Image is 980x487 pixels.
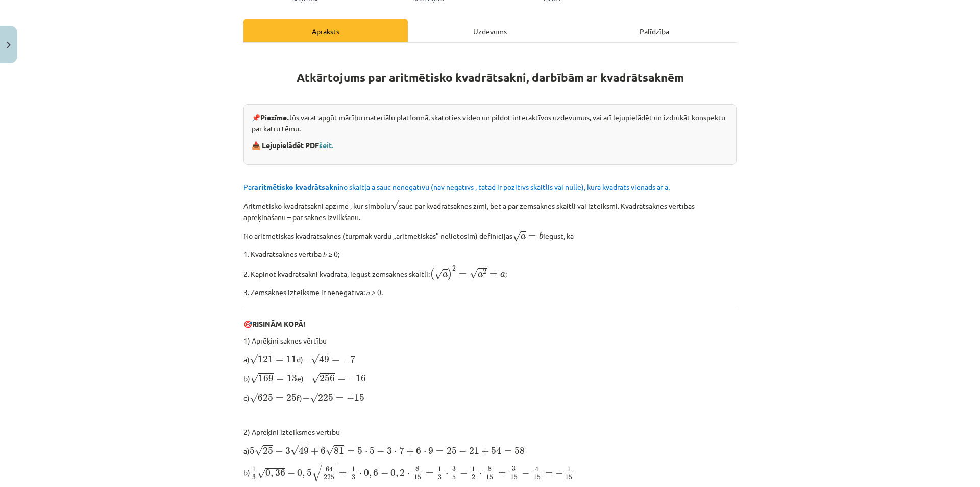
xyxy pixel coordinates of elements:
[287,375,297,382] span: 13
[438,475,442,480] span: 3
[434,269,443,280] span: √
[243,427,737,437] p: 2) Aprēķini izteiksmes vērtību
[356,375,366,382] span: 16
[263,447,273,454] span: 25
[252,112,728,134] p: 📌 Jūs varat apgūt mācību materiālu platformā, skatoties video un pildot interaktīvos uzdevumus, v...
[254,182,339,191] b: aritmētisko kvadrātsakni
[512,231,521,242] span: √
[307,469,312,476] span: 5
[276,377,284,381] span: =
[354,394,364,401] span: 15
[539,232,543,239] span: b
[428,447,433,454] span: 9
[243,352,737,365] p: a) d)
[297,70,684,85] strong: Atkārtojums par aritmētisko kvadrātsakni, darbībām ar kvadrātsaknēm
[369,473,372,478] span: ,
[390,200,399,210] span: √
[443,272,448,277] span: a
[243,182,670,191] span: Par no skaitļa a sauc nenegatīvu (nav negatīvs , tātad ir pozitīvs skaitlis vai nulle), kura kvad...
[470,268,478,279] span: √
[460,470,468,477] span: −
[302,395,310,402] span: −
[243,444,737,457] p: a)
[469,447,479,454] span: 21
[339,472,347,476] span: =
[265,469,271,476] span: 0
[510,475,518,480] span: 15
[498,472,506,476] span: =
[243,19,408,42] div: Apraksts
[287,470,295,477] span: −
[260,113,288,122] strong: Piezīme.
[243,249,737,259] p: 1. Kvadrātsaknes vērtība 𝑏 ≥ 0;
[258,394,273,401] span: 625
[342,356,350,363] span: −
[545,472,553,476] span: =
[243,229,737,242] p: No aritmētiskās kvadrātsaknes (turpmāk vārdu „aritmētiskās” nelietosim) definīcijas iegūst, ka
[500,272,505,277] span: a
[290,445,299,455] span: √
[459,448,467,455] span: −
[334,447,344,454] span: 81
[252,319,305,328] b: RISINĀM KOPĀ!
[486,475,493,480] span: 15
[521,234,526,239] span: a
[243,462,737,482] p: b)
[275,448,283,455] span: −
[276,397,283,401] span: =
[347,395,354,402] span: −
[304,375,311,382] span: −
[332,358,339,362] span: =
[390,469,396,476] span: 0
[271,473,273,478] span: ,
[324,475,334,480] span: 225
[381,470,388,477] span: −
[243,199,737,223] p: Aritmētisko kvadrātsakni apzīmē , kur simbolu sauc par kvadrātsaknes zīmi, bet a par zemsaknes sk...
[448,268,452,280] span: )
[491,447,501,454] span: 54
[321,447,326,454] span: 6
[320,375,335,382] span: 256
[452,466,456,471] span: 3
[399,447,404,454] span: 7
[336,397,344,401] span: =
[286,394,297,401] span: 25
[243,319,737,329] p: 🎯
[415,466,419,471] span: 8
[250,354,258,364] span: √
[472,467,475,472] span: 1
[533,475,541,480] span: 15
[285,447,290,454] span: 3
[318,394,333,401] span: 225
[447,447,457,454] span: 25
[352,475,355,480] span: 3
[252,467,256,472] span: 1
[252,475,256,480] span: 3
[452,266,456,271] span: 2
[438,467,442,472] span: 1
[407,473,410,476] span: ⋅
[303,356,311,363] span: −
[489,273,497,277] span: =
[312,464,322,482] span: √
[250,373,258,384] span: √
[364,469,369,476] span: 0
[483,269,486,274] span: 2
[528,235,536,239] span: =
[479,473,482,476] span: ⋅
[478,272,483,277] span: a
[276,358,283,362] span: =
[535,467,538,472] span: 4
[414,475,421,480] span: 15
[326,466,333,472] span: 64
[452,475,456,480] span: 5
[297,469,302,476] span: 0
[446,473,448,476] span: ⋅
[311,448,318,455] span: +
[319,355,329,363] span: 49
[243,371,737,384] p: b) e)
[299,447,309,454] span: 49
[406,448,414,455] span: +
[255,445,263,456] span: √
[350,355,355,363] span: 7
